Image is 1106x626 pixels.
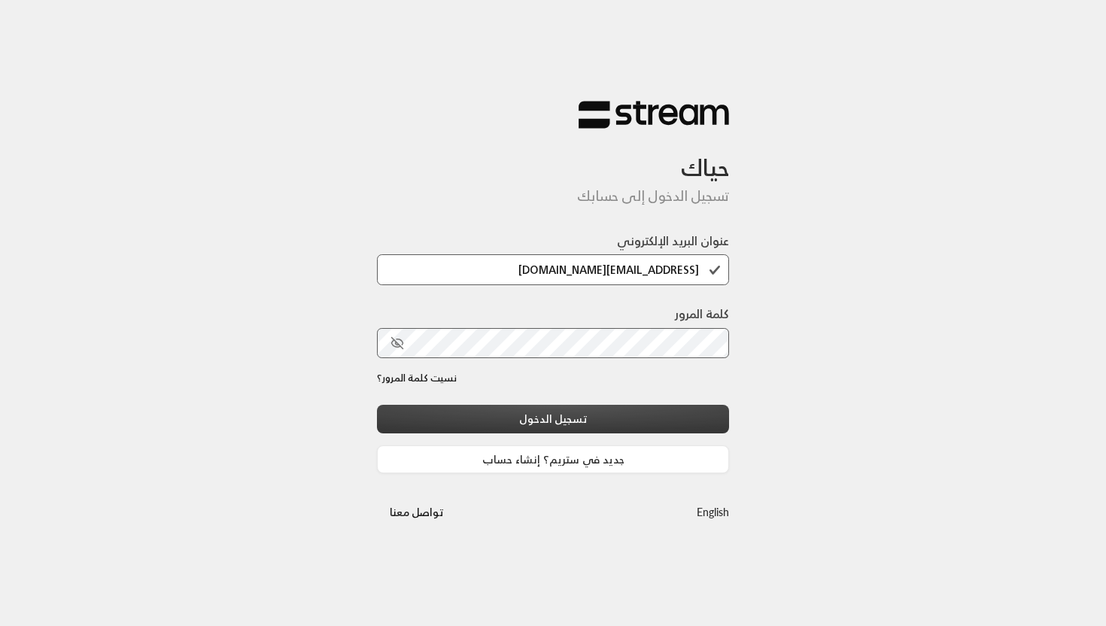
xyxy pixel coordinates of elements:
[377,129,729,181] h3: حياك
[377,445,729,473] a: جديد في ستريم؟ إنشاء حساب
[697,498,729,526] a: English
[377,503,456,521] a: تواصل معنا
[377,498,456,526] button: تواصل معنا
[377,371,457,386] a: نسيت كلمة المرور؟
[377,188,729,205] h5: تسجيل الدخول إلى حسابك
[579,100,729,129] img: Stream Logo
[377,254,729,285] input: اكتب بريدك الإلكتروني هنا
[377,405,729,433] button: تسجيل الدخول
[675,305,729,323] label: كلمة المرور
[384,330,410,356] button: toggle password visibility
[617,232,729,250] label: عنوان البريد الإلكتروني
